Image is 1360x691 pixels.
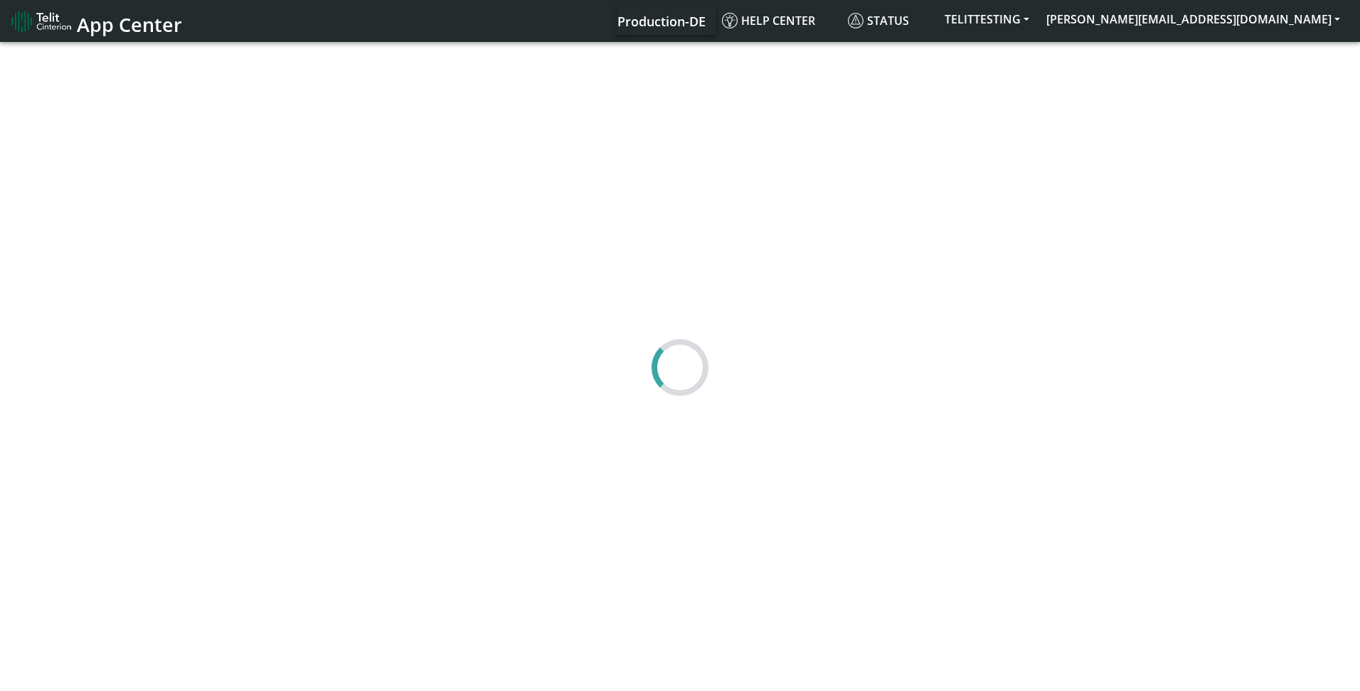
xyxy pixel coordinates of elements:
[716,6,842,35] a: Help center
[617,6,705,35] a: Your current platform instance
[11,10,71,33] img: logo-telit-cinterion-gw-new.png
[11,6,180,36] a: App Center
[77,11,182,38] span: App Center
[722,13,738,28] img: knowledge.svg
[842,6,936,35] a: Status
[1038,6,1349,32] button: [PERSON_NAME][EMAIL_ADDRESS][DOMAIN_NAME]
[848,13,864,28] img: status.svg
[722,13,815,28] span: Help center
[936,6,1038,32] button: TELITTESTING
[848,13,909,28] span: Status
[617,13,706,30] span: Production-DE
